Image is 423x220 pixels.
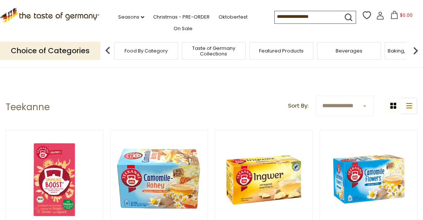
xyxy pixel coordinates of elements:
[100,43,115,58] img: previous arrow
[118,13,144,21] a: Seasons
[6,102,50,113] h1: Teekanne
[336,48,362,54] a: Beverages
[125,48,168,54] a: Food By Category
[219,13,248,21] a: Oktoberfest
[288,101,309,111] label: Sort By:
[400,12,413,18] span: $0.00
[184,45,243,57] a: Taste of Germany Collections
[153,13,210,21] a: Christmas - PRE-ORDER
[174,25,193,33] a: On Sale
[386,11,417,22] button: $0.00
[408,43,423,58] img: next arrow
[259,48,304,54] a: Featured Products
